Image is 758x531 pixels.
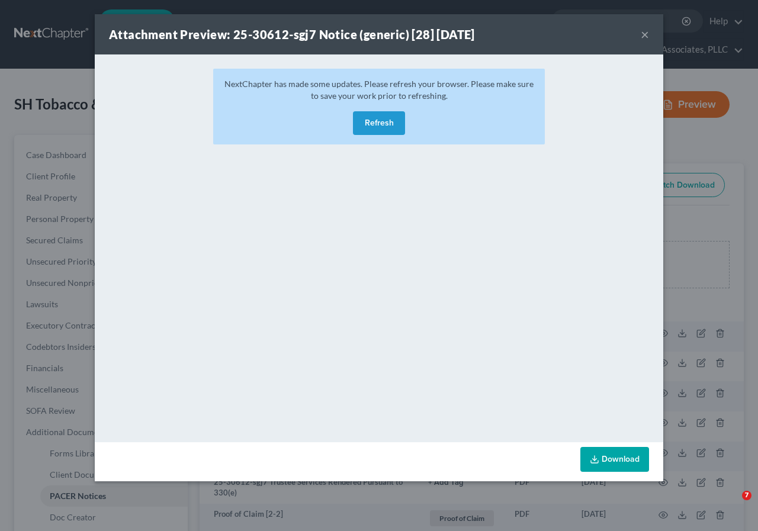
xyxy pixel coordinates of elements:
a: Download [580,447,649,472]
iframe: <object ng-attr-data='[URL][DOMAIN_NAME]' type='application/pdf' width='100%' height='650px'></ob... [95,54,663,439]
button: Refresh [353,111,405,135]
span: NextChapter has made some updates. Please refresh your browser. Please make sure to save your wor... [224,79,534,101]
span: 7 [742,491,751,500]
strong: Attachment Preview: 25-30612-sgj7 Notice (generic) [28] [DATE] [109,27,475,41]
iframe: Intercom live chat [718,491,746,519]
button: × [641,27,649,41]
